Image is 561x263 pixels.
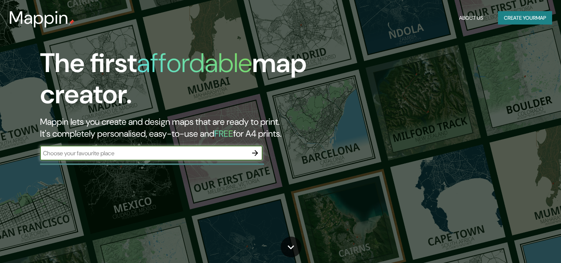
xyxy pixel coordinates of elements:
input: Choose your favourite place [40,149,248,158]
button: Create yourmap [498,11,552,25]
h2: Mappin lets you create and design maps that are ready to print. It's completely personalised, eas... [40,116,321,140]
h3: Mappin [9,7,69,28]
h5: FREE [214,128,233,139]
h1: affordable [137,46,252,80]
button: About Us [456,11,486,25]
img: mappin-pin [69,19,75,25]
h1: The first map creator. [40,48,321,116]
